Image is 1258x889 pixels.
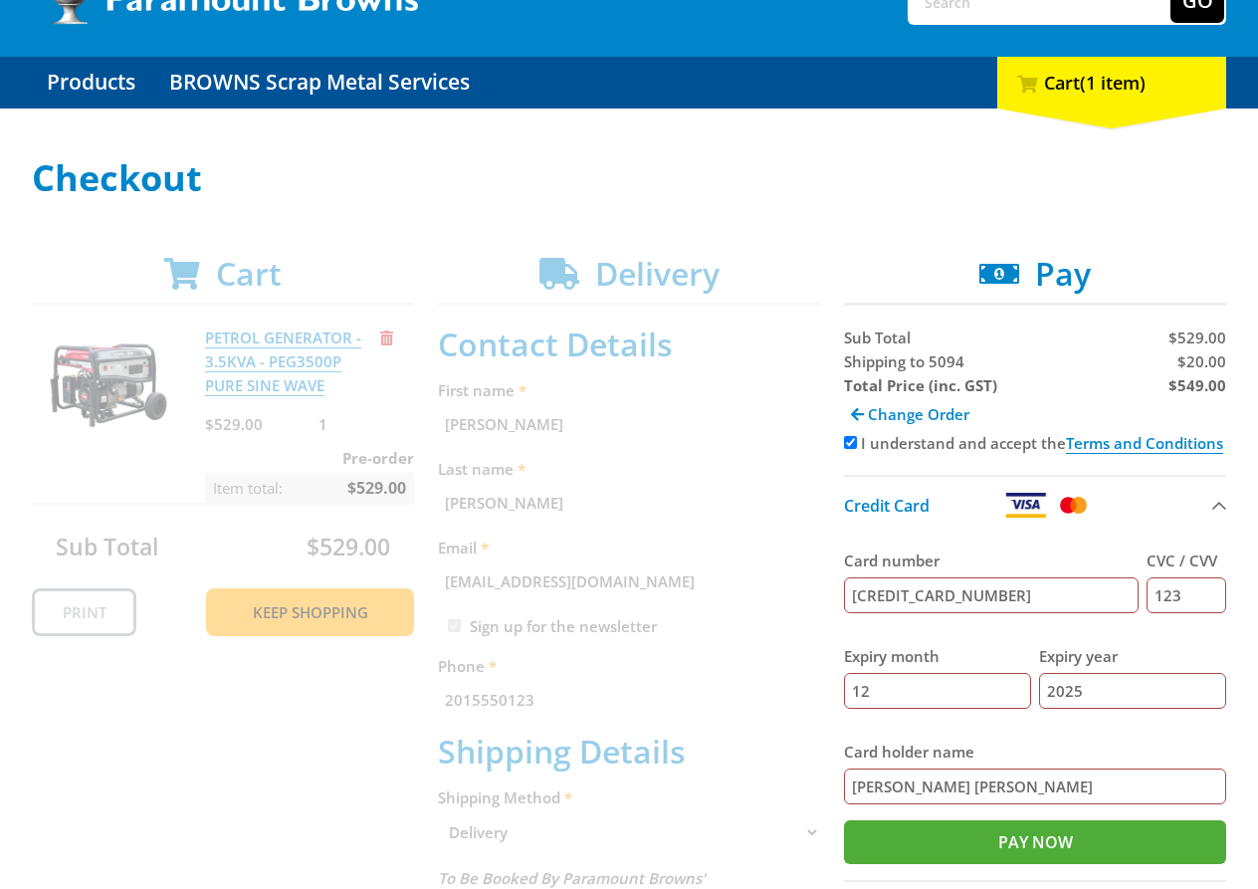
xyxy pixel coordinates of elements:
span: $20.00 [1177,351,1226,371]
img: Visa [1004,493,1048,518]
strong: Total Price (inc. GST) [844,375,997,395]
label: CVC / CVV [1147,549,1226,572]
button: Credit Card [844,475,1226,534]
a: Go to the BROWNS Scrap Metal Services page [154,57,485,109]
a: Change Order [844,397,976,431]
label: Card number [844,549,1139,572]
span: Pay [1035,252,1091,295]
a: Go to the Products page [32,57,150,109]
label: Expiry month [844,644,1031,668]
span: (1 item) [1080,71,1146,95]
label: Card holder name [844,740,1226,764]
a: Terms and Conditions [1066,433,1223,454]
div: Cart [997,57,1226,109]
label: Expiry year [1039,644,1226,668]
img: Mastercard [1056,493,1091,518]
span: Sub Total [844,328,911,347]
span: Change Order [868,404,969,424]
span: Shipping to 5094 [844,351,964,371]
h1: Checkout [32,158,1226,198]
span: Credit Card [844,495,930,517]
label: I understand and accept the [861,433,1223,454]
input: YY [1039,673,1226,709]
strong: $549.00 [1168,375,1226,395]
input: Please accept the terms and conditions. [844,436,857,449]
span: $529.00 [1168,328,1226,347]
input: MM [844,673,1031,709]
input: Pay Now [844,820,1226,864]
